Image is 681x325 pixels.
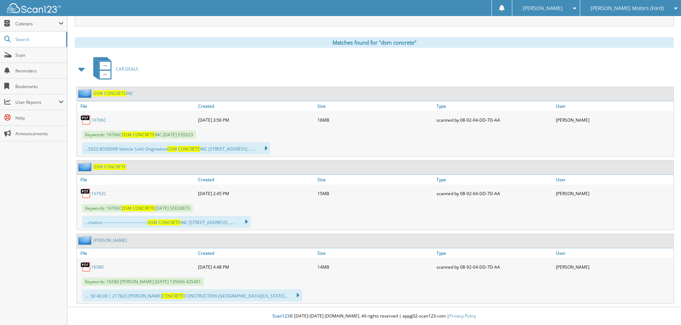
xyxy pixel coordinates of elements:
[91,117,107,123] a: 16766C
[104,90,126,96] span: CONCRETE
[78,162,93,171] img: folder2.png
[82,216,251,228] div: ...mation ------------------------------- INC [STREET_ADDRESS] ... ...
[316,260,435,274] div: 14MB
[122,132,132,138] span: DSM
[93,237,127,243] a: [PERSON_NAME]
[133,132,155,138] span: CONCRETE
[78,89,93,98] img: folder2.png
[316,248,435,258] a: Size
[316,186,435,200] div: 15MB
[435,101,554,111] a: Type
[15,68,64,74] span: Reminders
[167,146,177,152] span: DSM
[15,115,64,121] span: Help
[80,115,91,125] img: PDF.png
[316,101,435,111] a: Size
[162,293,184,299] span: CONCRETE
[93,164,103,170] span: DSM
[449,313,476,319] a: Privacy Policy
[78,236,93,245] img: folder2.png
[196,175,316,184] a: Created
[116,66,138,72] span: CAR DEALS
[80,261,91,272] img: PDF.png
[77,248,196,258] a: File
[554,260,673,274] div: [PERSON_NAME]
[196,260,316,274] div: [DATE] 4:48 PM
[68,308,681,325] div: © [DATE]-[DATE] [DOMAIN_NAME]. All rights reserved | appg02-scan123-com |
[15,21,59,27] span: Cabinets
[591,6,664,10] span: [PERSON_NAME] Motors (Ford)
[158,219,181,225] span: CONCRETE
[316,175,435,184] a: Size
[82,131,196,139] span: Keywords: 16766C INC [DATE] E05323
[178,146,200,152] span: CONCRETE
[15,99,59,105] span: User Reports
[196,113,316,127] div: [DATE] 3:56 PM
[523,6,563,10] span: [PERSON_NAME]
[435,186,554,200] div: scanned by 08-92-04-DD-7D-AA
[435,175,554,184] a: Type
[554,101,673,111] a: User
[15,83,64,90] span: Bookmarks
[89,55,138,83] a: CAR DEALS
[93,90,133,96] a: DSM CONCRETEINC
[15,36,63,42] span: Search
[196,101,316,111] a: Created
[435,260,554,274] div: scanned by 08-92-04-DD-7D-AA
[435,113,554,127] div: scanned by 08-92-04-DD-7D-AA
[272,313,290,319] span: Scan123
[554,175,673,184] a: User
[554,248,673,258] a: User
[7,3,61,13] img: scan123-logo-white.svg
[554,186,673,200] div: [PERSON_NAME]
[77,101,196,111] a: File
[91,191,107,197] a: 16792C
[148,219,157,225] span: DSM
[82,142,270,154] div: ...5323 BO3000R Vehicle Sold: Origination INC [STREET_ADDRESS] ... ...
[196,248,316,258] a: Created
[82,289,302,301] div: ... .50 40.00 | 217823 [PERSON_NAME] CONSTRUCTION [GEOGRAPHIC_DATA][US_STATE]...
[82,204,193,212] span: Keywords: 16792C [DATE] SEE03873
[104,164,126,170] span: CONCRETE
[15,52,64,58] span: Scan
[82,278,204,286] span: Keywords: 16580 [PERSON_NAME] [DATE] 135604 425401
[93,90,103,96] span: DSM
[435,248,554,258] a: Type
[133,205,155,211] span: CONCRETE
[75,37,674,48] div: Matches found for "dsm concrete"
[80,188,91,199] img: PDF.png
[645,291,681,325] iframe: Chat Widget
[77,175,196,184] a: File
[196,186,316,200] div: [DATE] 2:45 PM
[554,113,673,127] div: [PERSON_NAME]
[91,264,104,270] a: 16580
[15,131,64,137] span: Announcements
[122,205,132,211] span: DSM
[93,164,126,170] a: DSM CONCRETE
[316,113,435,127] div: 16MB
